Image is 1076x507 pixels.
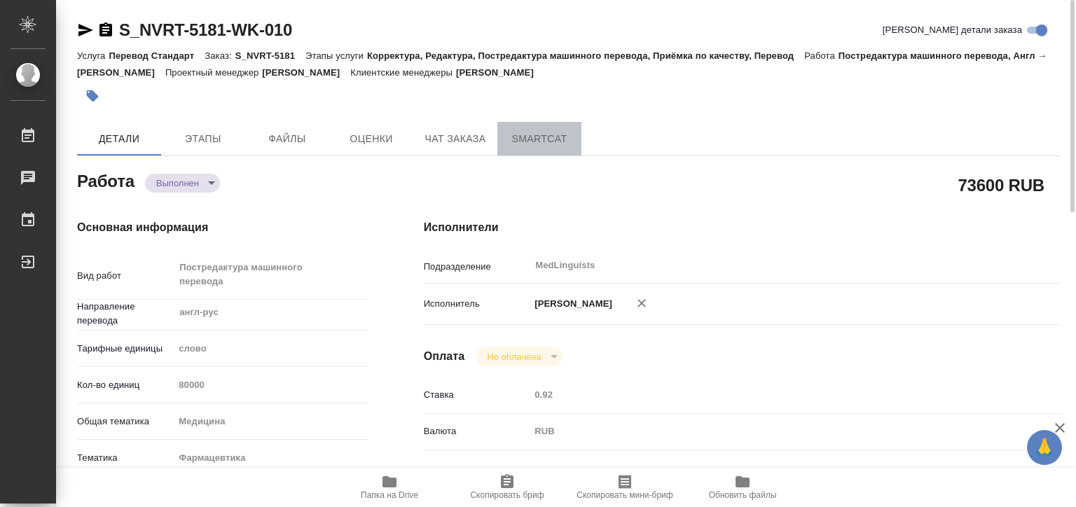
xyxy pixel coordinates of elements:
p: Исполнитель [424,297,530,311]
p: Этапы услуги [305,50,367,61]
p: Общая тематика [77,415,174,429]
button: Папка на Drive [331,468,448,507]
p: [PERSON_NAME] [262,67,350,78]
button: Добавить тэг [77,81,108,111]
span: Оценки [338,130,405,148]
p: Ставка [424,388,530,402]
p: Кол-во единиц [77,378,174,392]
span: Обновить файлы [709,490,777,500]
span: Скопировать мини-бриф [577,490,672,500]
h4: Оплата [424,348,465,365]
p: Работа [804,50,839,61]
span: Этапы [170,130,237,148]
p: S_NVRT-5181 [235,50,305,61]
button: Скопировать ссылку [97,22,114,39]
button: Скопировать бриф [448,468,566,507]
p: Услуга [77,50,109,61]
span: Детали [85,130,153,148]
h2: Работа [77,167,134,193]
button: Выполнен [152,177,203,189]
button: Не оплачена [483,351,545,363]
h2: 73600 RUB [958,173,1044,197]
div: Выполнен [145,174,220,193]
p: Вид работ [77,269,174,283]
div: Выполнен [476,347,562,366]
a: S_NVRT-5181-WK-010 [119,20,292,39]
p: Перевод Стандарт [109,50,205,61]
h4: Исполнители [424,219,1061,236]
p: Направление перевода [77,300,174,328]
span: Чат заказа [422,130,489,148]
button: Скопировать мини-бриф [566,468,684,507]
button: Удалить исполнителя [626,288,657,319]
p: Корректура, Редактура, Постредактура машинного перевода, Приёмка по качеству, Перевод [367,50,804,61]
p: [PERSON_NAME] [456,67,544,78]
div: слово [174,337,367,361]
div: Медицина [174,410,367,433]
button: Скопировать ссылку для ЯМессенджера [77,22,94,39]
h4: Основная информация [77,219,368,236]
input: Пустое поле [174,375,367,395]
span: 🙏 [1033,433,1056,462]
span: Файлы [254,130,321,148]
p: [PERSON_NAME] [530,297,612,311]
span: SmartCat [506,130,573,148]
button: Обновить файлы [684,468,801,507]
span: [PERSON_NAME] детали заказа [883,23,1022,37]
p: Проектный менеджер [165,67,262,78]
input: Пустое поле [530,384,1007,405]
span: Скопировать бриф [470,490,544,500]
button: 🙏 [1027,430,1062,465]
p: Подразделение [424,260,530,274]
p: Тематика [77,451,174,465]
div: Фармацевтика [174,446,367,470]
div: RUB [530,419,1007,443]
p: Клиентские менеджеры [350,67,456,78]
p: Заказ: [205,50,235,61]
p: Тарифные единицы [77,342,174,356]
p: Валюта [424,424,530,438]
span: Папка на Drive [361,490,418,500]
